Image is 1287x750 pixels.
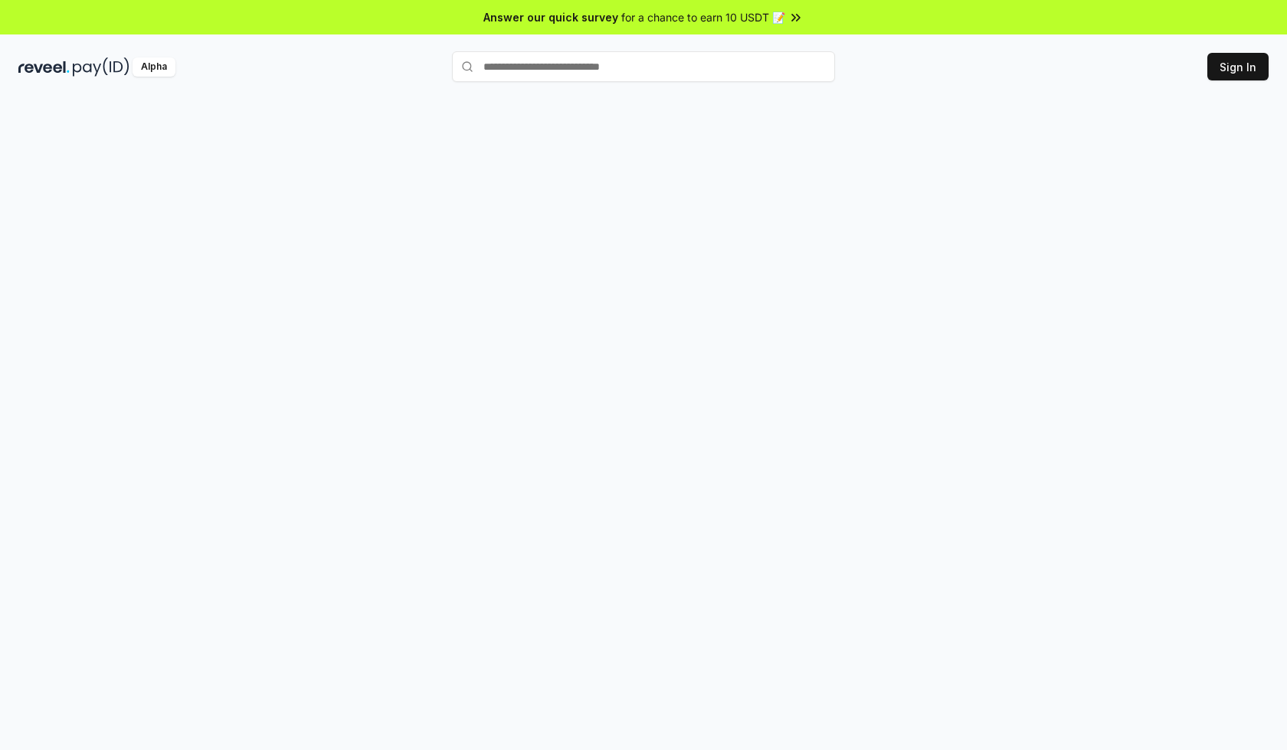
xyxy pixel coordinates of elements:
[133,57,175,77] div: Alpha
[483,9,618,25] span: Answer our quick survey
[621,9,785,25] span: for a chance to earn 10 USDT 📝
[73,57,129,77] img: pay_id
[1207,53,1269,80] button: Sign In
[18,57,70,77] img: reveel_dark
